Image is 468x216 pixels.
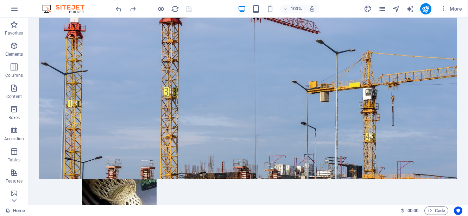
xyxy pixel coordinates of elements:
p: Tables [8,157,20,163]
i: Design (Ctrl+Alt+Y) [364,5,372,13]
h6: Session time [400,206,419,215]
p: Accordion [4,136,24,142]
button: reload [171,5,179,13]
p: Columns [5,73,23,78]
button: publish [420,3,431,14]
button: More [437,3,465,14]
i: Publish [422,5,430,13]
h6: 100% [291,5,302,13]
button: design [364,5,372,13]
img: Editor Logo [40,5,93,13]
button: 100% [280,5,305,13]
button: undo [114,5,123,13]
span: More [440,5,462,12]
p: Boxes [8,115,20,121]
p: Features [6,178,23,184]
i: Pages (Ctrl+Alt+S) [378,5,386,13]
a: Click to cancel selection. Double-click to open Pages [6,206,25,215]
button: pages [378,5,386,13]
span: Code [428,206,445,215]
p: Elements [5,51,23,57]
span: : [412,208,413,213]
i: AI Writer [406,5,414,13]
p: Content [6,94,22,99]
span: 00 00 [407,206,418,215]
i: Navigator [392,5,400,13]
button: Code [424,206,448,215]
p: Favorites [5,30,23,36]
i: Redo: Change image (Ctrl+Y, ⌘+Y) [129,5,137,13]
button: navigator [392,5,400,13]
i: On resize automatically adjust zoom level to fit chosen device. [309,6,315,12]
i: Undo: Move elements (Ctrl+Z) [115,5,123,13]
button: text_generator [406,5,415,13]
button: redo [128,5,137,13]
button: Usercentrics [454,206,462,215]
